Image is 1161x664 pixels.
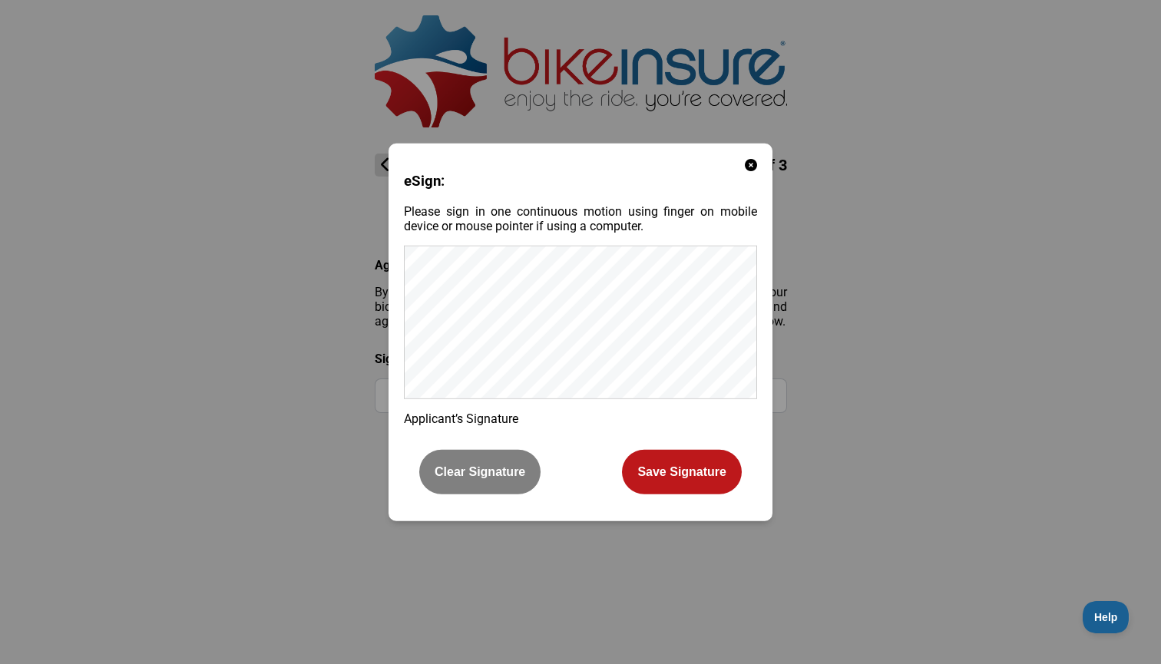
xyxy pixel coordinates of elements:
[404,173,757,190] h3: eSign:
[1083,601,1130,633] iframe: Toggle Customer Support
[622,450,742,494] button: Save Signature
[404,411,757,426] p: Applicant’s Signature
[419,450,541,494] button: Clear Signature
[404,204,757,233] p: Please sign in one continuous motion using finger on mobile device or mouse pointer if using a co...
